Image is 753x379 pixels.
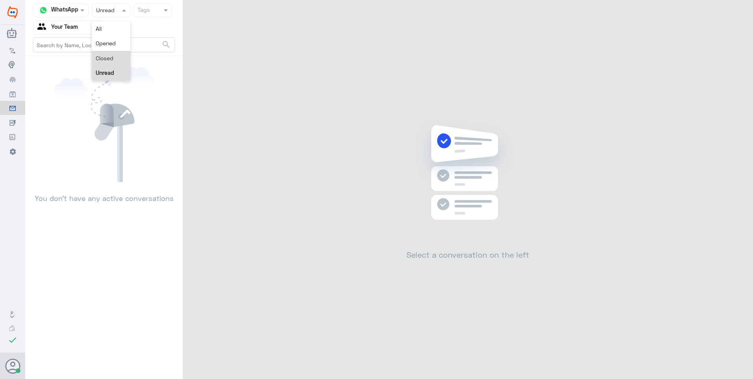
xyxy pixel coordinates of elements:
[96,25,102,32] span: All
[33,38,174,52] input: Search by Name, Local etc…
[406,250,529,259] h2: Select a conversation on the left
[96,69,114,76] span: Unread
[5,359,20,373] button: Avatar
[161,40,171,49] span: search
[37,4,49,16] img: whatsapp.png
[161,38,171,51] button: search
[37,22,49,33] img: yourTeam.svg
[96,55,113,61] span: Closed
[33,182,175,204] p: You don’t have any active conversations
[8,335,17,345] i: check
[136,6,150,16] div: Tags
[7,6,18,19] img: Widebot Logo
[96,40,116,46] span: Opened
